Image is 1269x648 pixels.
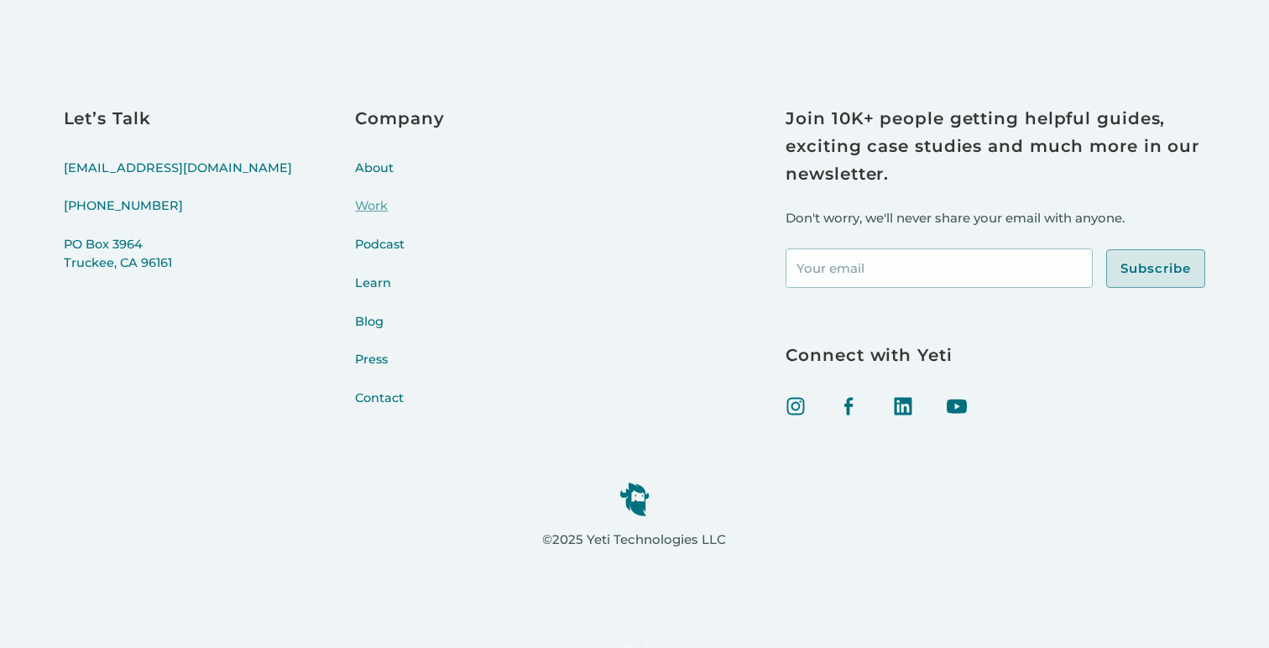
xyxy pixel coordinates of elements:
a: About [355,159,444,198]
h3: Company [355,105,444,133]
a: [EMAIL_ADDRESS][DOMAIN_NAME] [64,159,292,198]
a: Press [355,351,444,389]
img: linked in icon [893,396,913,416]
a: Contact [355,389,444,428]
a: Blog [355,313,444,352]
a: Work [355,197,444,236]
img: Instagram icon [786,396,806,416]
input: Subscribe [1106,249,1205,288]
form: Footer Newsletter Signup [786,248,1205,288]
img: facebook icon [839,396,859,416]
input: Your email [786,248,1093,288]
a: Podcast [355,236,444,274]
img: Youtube icon [947,396,967,416]
img: yeti logo icon [619,482,650,516]
a: [PHONE_NUMBER] [64,197,292,236]
a: Learn [355,274,444,313]
h3: Connect with Yeti [786,342,1205,369]
a: PO Box 3964Truckee, CA 96161 [64,236,292,293]
p: Don't worry, we'll never share your email with anyone. [786,208,1205,229]
p: ©2025 Yeti Technologies LLC [542,530,726,551]
h3: Let’s Talk [64,105,292,133]
h3: Join 10K+ people getting helpful guides, exciting case studies and much more in our newsletter. [786,105,1205,188]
